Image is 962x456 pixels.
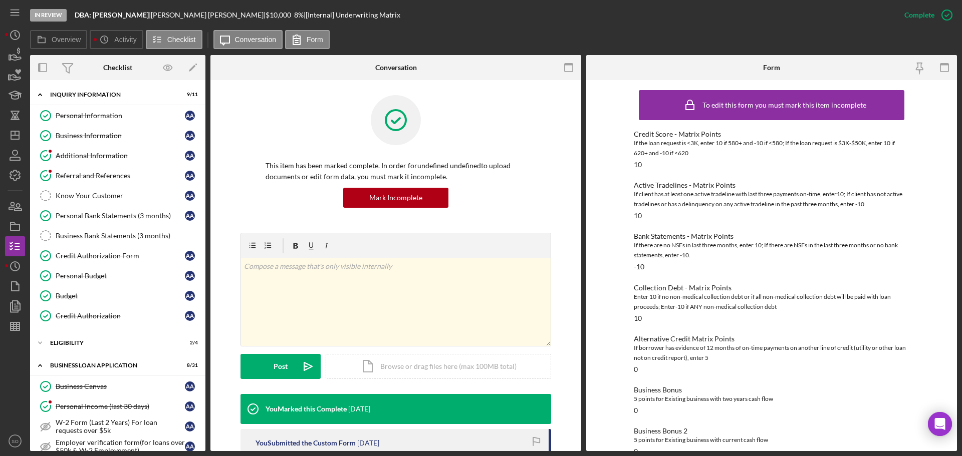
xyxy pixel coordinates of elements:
[103,64,132,72] div: Checklist
[634,406,638,414] div: 0
[12,438,19,444] text: SO
[35,306,200,326] a: Credit AuthorizationAA
[634,240,909,260] div: If there are no NSFs in last three months, enter 10; If there are NSFs in the last three months o...
[90,30,143,49] button: Activity
[50,92,173,98] div: INQUIRY INFORMATION
[348,405,370,413] time: 2025-09-08 16:57
[634,335,909,343] div: Alternative Credit Matrix Points
[185,151,195,161] div: A A
[634,386,909,394] div: Business Bonus
[56,382,185,390] div: Business Canvas
[357,439,379,447] time: 2025-09-08 16:57
[241,354,321,379] button: Post
[185,291,195,301] div: A A
[634,138,909,158] div: If the loan request is <3K, enter 10 if 580+ and -10 if <580; If the loan request is $3K-$50K, en...
[56,438,185,454] div: Employer verification form(for loans over $50k & W-2 Employement)
[185,401,195,411] div: A A
[185,131,195,141] div: A A
[151,11,266,19] div: [PERSON_NAME] [PERSON_NAME] |
[634,181,909,189] div: Active Tradelines - Matrix Points
[185,111,195,121] div: A A
[56,112,185,120] div: Personal Information
[50,362,173,368] div: BUSINESS LOAN APPLICATION
[185,421,195,431] div: A A
[180,362,198,368] div: 8 / 31
[30,9,67,22] div: In Review
[634,284,909,292] div: Collection Debt - Matrix Points
[180,340,198,346] div: 2 / 4
[185,271,195,281] div: A A
[35,226,200,246] a: Business Bank Statements (3 months)
[763,64,780,72] div: Form
[634,130,909,138] div: Credit Score - Matrix Points
[56,292,185,300] div: Budget
[634,314,642,322] div: 10
[634,365,638,373] div: 0
[56,152,185,160] div: Additional Information
[634,435,909,445] div: 5 points for Existing business with current cash flow
[894,5,957,25] button: Complete
[266,11,291,19] span: $10,000
[35,376,200,396] a: Business CanvasAA
[185,211,195,221] div: A A
[35,286,200,306] a: BudgetAA
[75,11,149,19] b: DBA: [PERSON_NAME]
[634,232,909,240] div: Bank Statements - Matrix Points
[35,106,200,126] a: Personal InformationAA
[213,30,283,49] button: Conversation
[56,312,185,320] div: Credit Authorization
[256,439,356,447] div: You Submitted the Custom Form
[369,188,422,208] div: Mark Incomplete
[35,416,200,436] a: W-2 Form (Last 2 Years) For loan requests over $5kAA
[35,146,200,166] a: Additional InformationAA
[185,311,195,321] div: A A
[56,252,185,260] div: Credit Authorization Form
[35,396,200,416] a: Personal Income (last 30 days)AA
[634,427,909,435] div: Business Bonus 2
[56,272,185,280] div: Personal Budget
[50,340,173,346] div: ELIGIBILITY
[634,212,642,220] div: 10
[634,447,638,455] div: 0
[266,160,526,183] p: This item has been marked complete. In order for undefined undefined to upload documents or edit ...
[185,381,195,391] div: A A
[634,343,909,363] div: If borrower has evidence of 12 months of on-time payments on another line of credit (utility or o...
[56,402,185,410] div: Personal Income (last 30 days)
[56,172,185,180] div: Referral and References
[35,166,200,186] a: Referral and ReferencesAA
[285,30,330,49] button: Form
[307,36,323,44] label: Form
[375,64,417,72] div: Conversation
[56,192,185,200] div: Know Your Customer
[35,246,200,266] a: Credit Authorization FormAA
[928,412,952,436] div: Open Intercom Messenger
[634,394,909,404] div: 5 points for Existing business with two years cash flow
[75,11,151,19] div: |
[56,418,185,434] div: W-2 Form (Last 2 Years) For loan requests over $5k
[634,263,644,271] div: -10
[266,405,347,413] div: You Marked this Complete
[343,188,448,208] button: Mark Incomplete
[634,189,909,209] div: If client has at least one active tradeline with last three payments on-time, enter10; If client ...
[185,441,195,451] div: A A
[634,292,909,312] div: Enter 10 if no non-medical collection debt or if all non-medical collection debt will be paid wit...
[52,36,81,44] label: Overview
[56,212,185,220] div: Personal Bank Statements (3 months)
[56,132,185,140] div: Business Information
[114,36,136,44] label: Activity
[35,186,200,206] a: Know Your CustomerAA
[634,161,642,169] div: 10
[35,266,200,286] a: Personal BudgetAA
[167,36,196,44] label: Checklist
[702,101,866,109] div: To edit this form you must mark this item incomplete
[185,191,195,201] div: A A
[274,354,288,379] div: Post
[35,126,200,146] a: Business InformationAA
[185,171,195,181] div: A A
[5,431,25,451] button: SO
[235,36,277,44] label: Conversation
[56,232,200,240] div: Business Bank Statements (3 months)
[294,11,304,19] div: 8 %
[30,30,87,49] button: Overview
[904,5,934,25] div: Complete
